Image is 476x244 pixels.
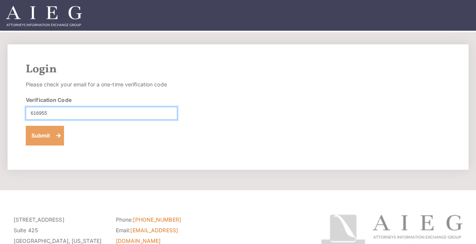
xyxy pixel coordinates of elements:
[116,227,178,244] a: [EMAIL_ADDRESS][DOMAIN_NAME]
[116,214,207,225] li: Phone:
[133,216,181,223] a: [PHONE_NUMBER]
[26,63,450,76] h2: Login
[6,6,82,26] img: Attorneys Information Exchange Group
[26,96,72,104] label: Verification Code
[26,126,64,145] button: Submit
[26,79,177,90] p: Please check your email for a one-time verification code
